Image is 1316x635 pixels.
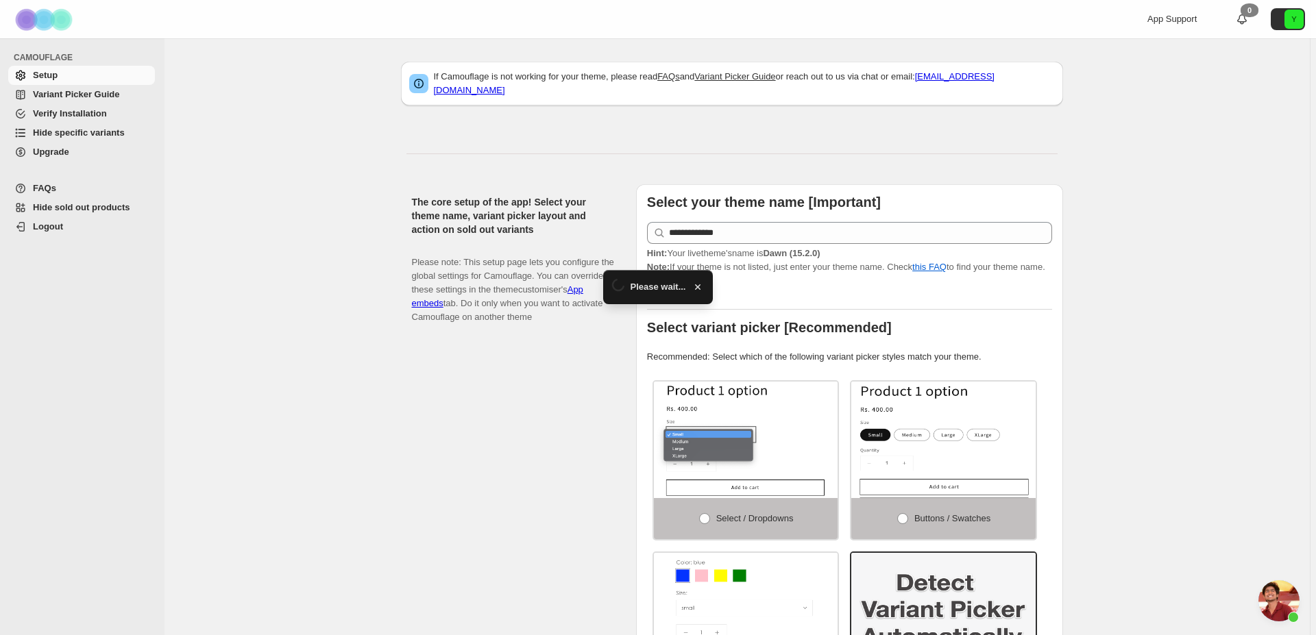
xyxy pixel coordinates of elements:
[8,123,155,142] a: Hide specific variants
[1291,15,1297,23] text: Y
[33,89,119,99] span: Variant Picker Guide
[8,104,155,123] a: Verify Installation
[647,262,670,272] strong: Note:
[8,142,155,162] a: Upgrade
[8,198,155,217] a: Hide sold out products
[1235,12,1249,26] a: 0
[33,108,107,119] span: Verify Installation
[1241,3,1258,17] div: 0
[647,350,1052,364] p: Recommended: Select which of the following variant picker styles match your theme.
[654,382,838,498] img: Select / Dropdowns
[33,183,56,193] span: FAQs
[8,179,155,198] a: FAQs
[1147,14,1197,24] span: App Support
[8,66,155,85] a: Setup
[647,195,881,210] b: Select your theme name [Important]
[851,382,1036,498] img: Buttons / Swatches
[1258,580,1300,621] div: Chat öffnen
[33,70,58,80] span: Setup
[33,221,63,232] span: Logout
[412,195,614,236] h2: The core setup of the app! Select your theme name, variant picker layout and action on sold out v...
[631,280,686,294] span: Please wait...
[8,217,155,236] a: Logout
[647,247,1052,274] p: If your theme is not listed, just enter your theme name. Check to find your theme name.
[647,248,820,258] span: Your live theme's name is
[434,70,1055,97] p: If Camouflage is not working for your theme, please read and or reach out to us via chat or email:
[412,242,614,324] p: Please note: This setup page lets you configure the global settings for Camouflage. You can overr...
[914,513,990,523] span: Buttons / Swatches
[657,71,680,82] a: FAQs
[763,248,820,258] strong: Dawn (15.2.0)
[716,513,794,523] span: Select / Dropdowns
[14,52,158,63] span: CAMOUFLAGE
[33,127,125,138] span: Hide specific variants
[1284,10,1304,29] span: Avatar with initials Y
[1271,8,1305,30] button: Avatar with initials Y
[33,202,130,212] span: Hide sold out products
[11,1,80,38] img: Camouflage
[33,147,69,157] span: Upgrade
[912,262,947,272] a: this FAQ
[647,248,668,258] strong: Hint:
[694,71,775,82] a: Variant Picker Guide
[647,320,892,335] b: Select variant picker [Recommended]
[8,85,155,104] a: Variant Picker Guide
